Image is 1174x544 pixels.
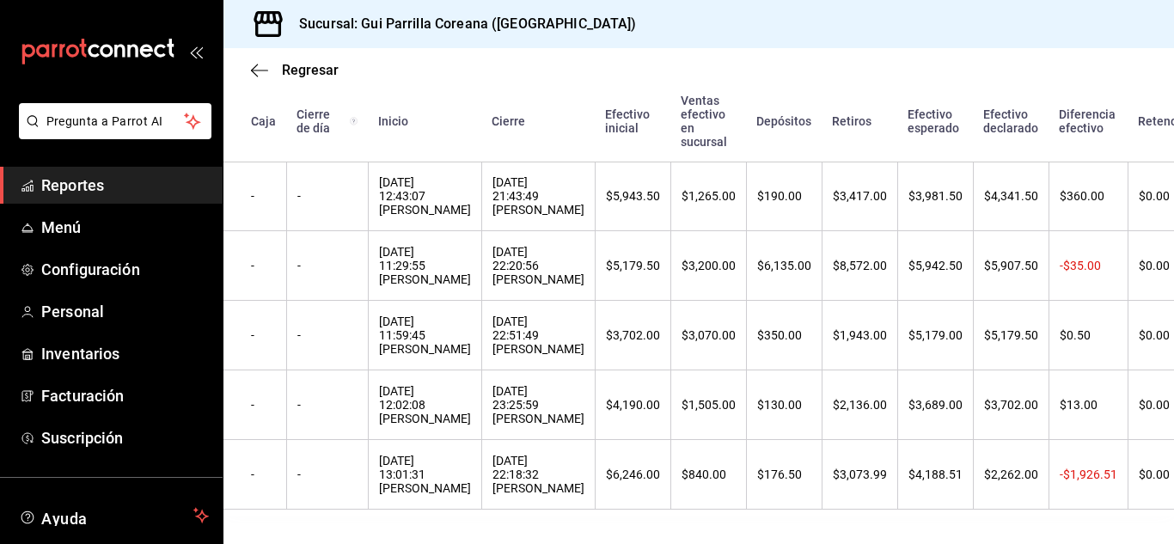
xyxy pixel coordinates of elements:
div: - [297,398,358,412]
span: Configuración [41,258,209,281]
div: - [251,189,276,203]
div: Cierre [492,114,584,128]
div: $3,200.00 [682,259,736,272]
div: [DATE] 11:59:45 [PERSON_NAME] [379,315,471,356]
div: -$1,926.51 [1060,468,1117,481]
div: $4,188.51 [908,468,963,481]
div: Efectivo declarado [983,107,1038,135]
div: Diferencia efectivo [1059,107,1117,135]
div: - [251,398,276,412]
span: Reportes [41,174,209,197]
div: [DATE] 23:25:59 [PERSON_NAME] [492,384,584,425]
div: - [297,189,358,203]
div: $360.00 [1060,189,1117,203]
div: Efectivo inicial [605,107,660,135]
div: $3,070.00 [682,328,736,342]
div: $5,179.50 [984,328,1038,342]
div: - [251,468,276,481]
svg: El número de cierre de día es consecutivo y consolida todos los cortes de caja previos en un únic... [350,114,358,128]
a: Pregunta a Parrot AI [12,125,211,143]
div: - [297,468,358,481]
div: Retiros [832,114,887,128]
div: - [251,259,276,272]
div: [DATE] 22:51:49 [PERSON_NAME] [492,315,584,356]
div: [DATE] 12:02:08 [PERSON_NAME] [379,384,471,425]
div: $1,943.00 [833,328,887,342]
span: Inventarios [41,342,209,365]
div: $5,943.50 [606,189,660,203]
div: [DATE] 21:43:49 [PERSON_NAME] [492,175,584,217]
div: $5,179.00 [908,328,963,342]
div: $3,702.00 [984,398,1038,412]
button: open_drawer_menu [189,45,203,58]
span: Ayuda [41,505,186,526]
div: $5,179.50 [606,259,660,272]
div: Caja [251,114,276,128]
div: $1,265.00 [682,189,736,203]
div: $840.00 [682,468,736,481]
div: $4,190.00 [606,398,660,412]
span: Menú [41,216,209,239]
div: $350.00 [757,328,811,342]
span: Personal [41,300,209,323]
div: $1,505.00 [682,398,736,412]
div: [DATE] 22:18:32 [PERSON_NAME] [492,454,584,495]
div: $3,702.00 [606,328,660,342]
button: Regresar [251,62,339,78]
div: $176.50 [757,468,811,481]
div: $3,073.99 [833,468,887,481]
div: [DATE] 13:01:31 [PERSON_NAME] [379,454,471,495]
div: $2,262.00 [984,468,1038,481]
div: Efectivo esperado [908,107,963,135]
div: Cierre de día [297,107,358,135]
div: - [297,259,358,272]
div: - [251,328,276,342]
div: Inicio [378,114,471,128]
span: Facturación [41,384,209,407]
div: $6,135.00 [757,259,811,272]
div: $5,942.50 [908,259,963,272]
button: Pregunta a Parrot AI [19,103,211,139]
div: Depósitos [756,114,811,128]
div: [DATE] 22:20:56 [PERSON_NAME] [492,245,584,286]
div: $5,907.50 [984,259,1038,272]
span: Pregunta a Parrot AI [46,113,185,131]
h3: Sucursal: Gui Parrilla Coreana ([GEOGRAPHIC_DATA]) [285,14,637,34]
div: $8,572.00 [833,259,887,272]
div: Ventas efectivo en sucursal [681,94,736,149]
div: $3,689.00 [908,398,963,412]
div: $4,341.50 [984,189,1038,203]
div: $3,417.00 [833,189,887,203]
span: Suscripción [41,426,209,449]
span: Regresar [282,62,339,78]
div: - [297,328,358,342]
div: $6,246.00 [606,468,660,481]
div: -$35.00 [1060,259,1117,272]
div: $190.00 [757,189,811,203]
div: [DATE] 12:43:07 [PERSON_NAME] [379,175,471,217]
div: $130.00 [757,398,811,412]
div: $0.50 [1060,328,1117,342]
div: $13.00 [1060,398,1117,412]
div: [DATE] 11:29:55 [PERSON_NAME] [379,245,471,286]
div: $3,981.50 [908,189,963,203]
div: $2,136.00 [833,398,887,412]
